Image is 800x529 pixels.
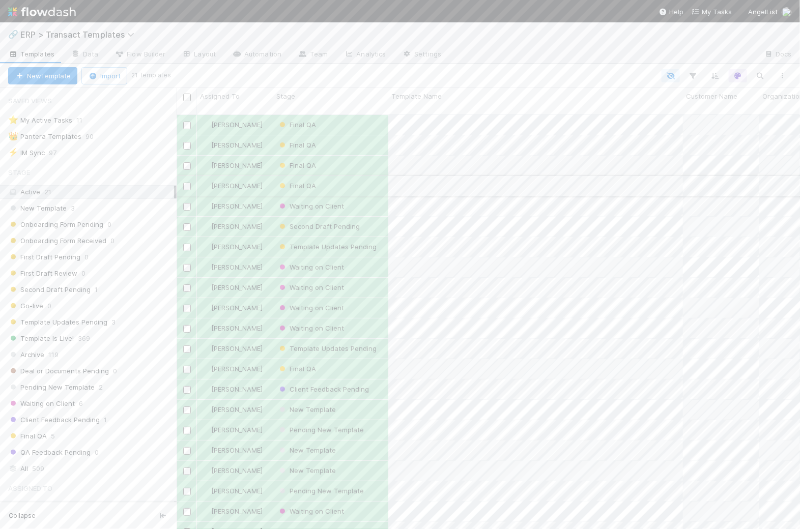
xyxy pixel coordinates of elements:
[277,140,316,150] div: Final QA
[95,283,98,296] span: 1
[107,218,111,231] span: 0
[48,348,59,361] span: 119
[277,344,377,352] span: Template Updates Pending
[391,91,442,101] span: Template Name
[183,447,191,455] input: Toggle Row Selected
[202,121,210,129] img: avatar_ef15843f-6fde-4057-917e-3fb236f438ca.png
[183,386,191,394] input: Toggle Row Selected
[277,364,316,374] div: Final QA
[76,114,93,127] span: 11
[8,234,106,247] span: Onboarding Form Received
[8,91,52,111] span: Saved Views
[183,305,191,312] input: Toggle Row Selected
[201,160,263,170] div: [PERSON_NAME]
[211,202,263,210] span: [PERSON_NAME]
[202,182,210,190] img: avatar_ec9c1780-91d7-48bb-898e-5f40cebd5ff8.png
[99,381,103,394] span: 2
[277,405,336,414] span: New Template
[8,148,18,157] span: ⚡
[201,465,263,476] div: [PERSON_NAME]
[202,263,210,271] img: avatar_ec9c1780-91d7-48bb-898e-5f40cebd5ff8.png
[277,303,344,313] div: Waiting on Client
[183,203,191,211] input: Toggle Row Selected
[277,365,316,373] span: Final QA
[84,251,89,263] span: 0
[211,487,263,495] span: [PERSON_NAME]
[211,243,263,251] span: [PERSON_NAME]
[200,91,240,101] span: Assigned To
[202,405,210,414] img: avatar_ec9c1780-91d7-48bb-898e-5f40cebd5ff8.png
[202,222,210,230] img: avatar_ef15843f-6fde-4057-917e-3fb236f438ca.png
[277,323,344,333] div: Waiting on Client
[183,183,191,190] input: Toggle Row Selected
[71,202,75,215] span: 3
[692,7,732,17] a: My Tasks
[8,186,174,198] div: Active
[277,304,344,312] span: Waiting on Client
[115,49,165,59] span: Flow Builder
[211,426,263,434] span: [PERSON_NAME]
[8,316,107,329] span: Template Updates Pending
[277,160,316,170] div: Final QA
[8,251,80,263] span: First Draft Pending
[201,140,263,150] div: [PERSON_NAME]
[8,130,81,143] div: Pantera Templates
[211,283,263,291] span: [PERSON_NAME]
[131,71,171,80] small: 21 Templates
[201,303,263,313] div: [PERSON_NAME]
[211,466,263,475] span: [PERSON_NAME]
[113,365,117,377] span: 0
[8,146,45,159] div: IM Sync
[110,234,115,247] span: 0
[686,91,737,101] span: Customer Name
[277,222,360,230] span: Second Draft Pending
[201,282,263,292] div: [PERSON_NAME]
[202,344,210,352] img: avatar_ec9c1780-91d7-48bb-898e-5f40cebd5ff8.png
[277,507,344,515] span: Waiting on Client
[277,384,369,394] div: Client Feedback Pending
[277,343,377,354] div: Template Updates Pending
[277,120,316,130] div: Final QA
[201,262,263,272] div: [PERSON_NAME]
[8,115,18,124] span: ⭐
[201,486,263,496] div: [PERSON_NAME]
[8,365,109,377] span: Deal or Documents Pending
[211,304,263,312] span: [PERSON_NAME]
[201,445,263,455] div: [PERSON_NAME]
[8,430,47,443] span: Final QA
[202,507,210,515] img: avatar_ec9c1780-91d7-48bb-898e-5f40cebd5ff8.png
[202,202,210,210] img: avatar_ec9c1780-91d7-48bb-898e-5f40cebd5ff8.png
[8,162,30,183] span: Stage
[211,405,263,414] span: [PERSON_NAME]
[8,462,174,475] div: All
[8,502,174,514] div: All
[211,507,263,515] span: [PERSON_NAME]
[49,146,67,159] span: 97
[394,47,449,63] a: Settings
[277,262,344,272] div: Waiting on Client
[277,221,360,231] div: Second Draft Pending
[290,47,336,63] a: Team
[183,366,191,373] input: Toggle Row Selected
[202,161,210,169] img: avatar_ef15843f-6fde-4057-917e-3fb236f438ca.png
[211,365,263,373] span: [PERSON_NAME]
[8,446,91,459] span: QA Feedback Pending
[277,404,336,415] div: New Template
[782,7,792,17] img: avatar_ec9c1780-91d7-48bb-898e-5f40cebd5ff8.png
[8,218,103,231] span: Onboarding Form Pending
[183,94,191,101] input: Toggle All Rows Selected
[8,348,44,361] span: Archive
[202,426,210,434] img: avatar_ec9c1780-91d7-48bb-898e-5f40cebd5ff8.png
[9,511,36,520] span: Collapse
[32,462,44,475] span: 509
[277,425,364,435] div: Pending New Template
[8,397,75,410] span: Waiting on Client
[202,446,210,454] img: avatar_ec9c1780-91d7-48bb-898e-5f40cebd5ff8.png
[8,478,52,498] span: Assigned To
[183,325,191,333] input: Toggle Row Selected
[277,426,364,434] span: Pending New Template
[63,47,106,63] a: Data
[95,446,99,459] span: 0
[8,332,74,345] span: Template Is Live!
[201,120,263,130] div: [PERSON_NAME]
